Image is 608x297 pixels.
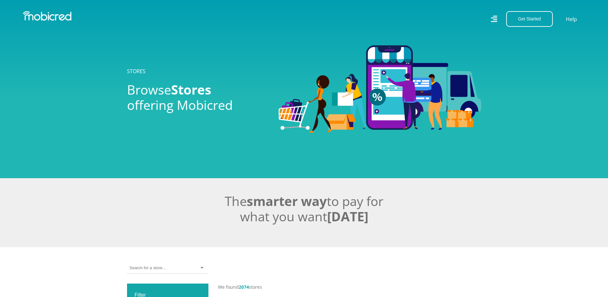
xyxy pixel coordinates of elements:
[218,284,481,290] p: We found stores
[506,11,553,27] button: Get Started
[566,15,577,23] a: Help
[279,45,481,133] img: Stores
[127,68,146,75] a: STORES
[130,265,166,271] input: Search for a store...
[23,11,71,21] img: Mobicred
[127,82,269,113] h2: Browse offering Mobicred
[171,81,211,98] span: Stores
[239,284,249,290] span: 2074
